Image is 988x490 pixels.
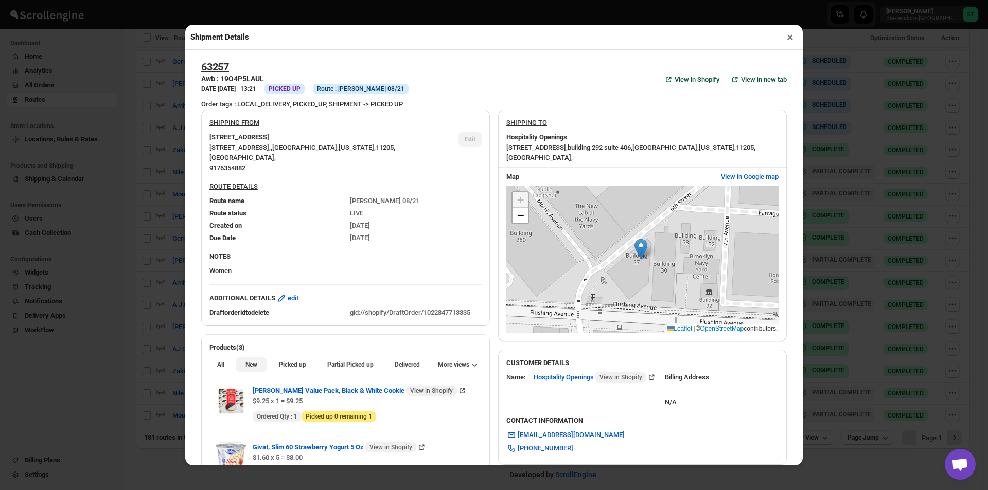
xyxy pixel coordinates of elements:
[350,209,363,217] span: LIVE
[517,193,524,206] span: +
[257,412,297,421] span: Ordered Qty :
[218,85,256,93] b: [DATE] | 13:21
[209,234,236,242] span: Due Date
[518,443,573,453] span: [PHONE_NUMBER]
[190,32,249,42] h2: Shipment Details
[500,427,631,443] a: [EMAIL_ADDRESS][DOMAIN_NAME]
[209,132,269,142] b: [STREET_ADDRESS]
[632,143,699,151] span: [GEOGRAPHIC_DATA] ,
[201,74,409,84] h3: Awb : 19O4P5LAUL
[675,75,719,85] span: View in Shopify
[209,154,276,161] span: [GEOGRAPHIC_DATA] ,
[339,143,376,151] span: [US_STATE] ,
[506,132,567,142] b: Hospitality Openings
[279,360,306,369] span: Picked up
[438,360,469,369] span: More views
[741,75,787,85] span: View in new tab
[209,308,269,316] span: Draftorderidtodelete
[272,143,339,151] span: [GEOGRAPHIC_DATA] ,
[376,143,395,151] span: 11205 ,
[270,290,305,306] button: edit
[216,442,246,473] img: Item
[506,119,547,126] u: SHIPPING TO
[513,208,528,223] a: Zoom out
[657,71,726,88] a: View in Shopify
[410,387,453,395] span: View in Shopify
[783,30,798,44] button: ×
[534,372,646,383] span: Hospitality Openings
[599,373,642,382] span: View in Shopify
[506,143,568,151] span: [STREET_ADDRESS] ,
[665,373,709,381] u: Billing Address
[432,357,484,372] button: More views
[513,192,528,208] a: Zoom in
[736,143,755,151] span: 11205 ,
[209,143,271,151] span: [STREET_ADDRESS] ,
[700,325,744,332] a: OpenStreetMap
[334,413,338,420] b: 0
[350,222,370,229] span: [DATE]
[667,325,692,332] a: Leaflet
[665,324,779,333] div: © contributors
[217,360,224,369] span: All
[721,172,779,182] span: View in Google map
[253,386,457,396] span: [PERSON_NAME] Value Pack, Black & White Cookie
[506,173,519,180] b: Map
[350,308,470,316] span: gid://shopify/DraftOrder/1022847713335
[517,209,524,222] span: −
[209,164,245,172] span: 9176354882
[568,143,632,151] span: building 292 suite 406 ,
[209,183,258,190] u: ROUTE DETAILS
[306,412,372,421] span: Picked up remaining
[253,442,416,452] span: Givat, Slim 60 Strawberry Yogurt 5 Oz
[699,143,736,151] span: [US_STATE] ,
[201,99,787,110] div: Order tags : LOCAL_DELIVERY, PICKED_UP, SHIPMENT -> PICKED UP
[715,169,785,185] button: View in Google map
[694,325,696,332] span: |
[369,443,412,451] span: View in Shopify
[209,293,275,303] b: ADDITIONAL DETAILS
[518,430,625,440] span: [EMAIL_ADDRESS][DOMAIN_NAME]
[209,266,482,276] p: Women
[500,440,579,457] a: [PHONE_NUMBER]
[271,143,272,151] span: ,
[368,413,372,420] b: 1
[201,85,256,93] h3: DATE
[506,358,779,368] h3: CUSTOMER DETAILS
[216,386,246,416] img: Item
[350,234,370,242] span: [DATE]
[269,85,301,93] span: PICKED UP
[253,453,303,461] span: $1.60 x 5 = $8.00
[634,239,647,260] img: Marker
[294,413,297,420] b: 1
[253,397,303,405] span: $9.25 x 1 = $9.25
[317,85,404,93] span: Route : [PERSON_NAME] 08/21
[209,342,482,353] h2: Products(3)
[209,252,231,260] b: NOTES
[253,443,427,451] a: Givat, Slim 60 Strawberry Yogurt 5 Oz View in Shopify
[209,209,246,217] span: Route status
[534,373,657,381] a: Hospitality Openings View in Shopify
[395,360,420,369] span: Delivered
[506,415,779,426] h3: CONTACT INFORMATION
[327,360,374,369] span: Partial Picked up
[209,119,259,126] u: SHIPPING FROM
[209,222,242,229] span: Created on
[506,372,525,383] div: Name:
[665,387,709,407] div: N/A
[253,387,467,394] a: [PERSON_NAME] Value Pack, Black & White Cookie View in Shopify
[209,197,244,205] span: Route name
[288,293,298,303] span: edit
[724,71,793,88] button: View in new tab
[506,154,573,161] span: [GEOGRAPHIC_DATA] ,
[350,197,419,205] span: [PERSON_NAME] 08/21
[245,360,257,369] span: New
[945,449,976,480] a: Open chat
[201,61,229,73] button: 63257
